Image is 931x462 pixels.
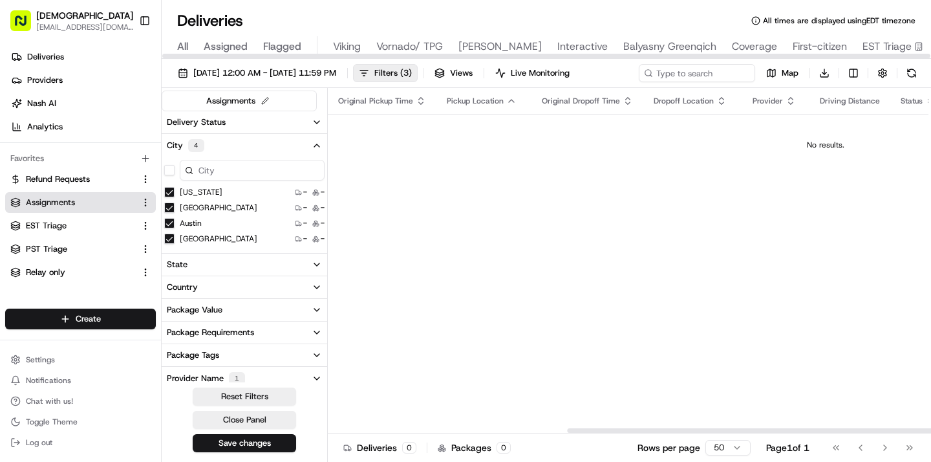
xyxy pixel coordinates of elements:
[167,327,254,338] div: Package Requirements
[193,388,296,406] button: Reset Filters
[303,187,307,197] span: -
[321,187,325,197] span: -
[26,220,67,232] span: EST Triage
[321,218,325,228] span: -
[429,64,478,82] button: Views
[27,51,64,63] span: Deliveries
[5,309,156,329] button: Create
[5,215,156,236] button: EST Triage
[180,160,325,181] input: City
[193,411,296,429] button: Close Panel
[162,344,327,366] button: Package Tags
[5,47,161,67] a: Deliveries
[5,116,161,137] a: Analytics
[903,64,921,82] button: Refresh
[167,281,198,293] div: Country
[206,94,272,108] div: Assignments
[557,39,608,54] span: Interactive
[26,197,75,208] span: Assignments
[10,267,135,278] a: Relay only
[177,39,188,54] span: All
[542,96,620,106] span: Original Dropoff Time
[180,234,257,244] label: [GEOGRAPHIC_DATA]
[5,434,156,452] button: Log out
[162,299,327,321] button: Package Value
[639,64,755,82] input: Type to search
[766,441,809,454] div: Page 1 of 1
[26,396,73,406] span: Chat with us!
[5,148,156,169] div: Favorites
[5,93,161,114] a: Nash AI
[793,39,847,54] span: First-citizen
[321,203,325,213] span: -
[167,349,219,361] div: Package Tags
[450,67,473,79] span: Views
[180,218,202,228] label: Austin
[753,96,783,106] span: Provider
[10,220,135,232] a: EST Triage
[763,16,915,26] span: All times are displayed using EDT timezone
[193,434,296,452] button: Save changes
[637,441,700,454] p: Rows per page
[321,234,325,244] span: -
[374,67,412,79] span: Filters
[162,276,327,298] button: Country
[623,39,716,54] span: Balyasny Greenqich
[27,121,63,133] span: Analytics
[338,96,413,106] span: Original Pickup Time
[36,9,133,22] button: [DEMOGRAPHIC_DATA]
[188,139,204,152] div: 4
[10,243,135,255] a: PST Triage
[27,98,56,109] span: Nash AI
[26,173,90,185] span: Refund Requests
[204,39,248,54] span: Assigned
[343,441,416,454] div: Deliveries
[303,203,307,213] span: -
[5,239,156,259] button: PST Triage
[5,5,134,36] button: [DEMOGRAPHIC_DATA][EMAIL_ADDRESS][DOMAIN_NAME]
[167,139,204,152] div: City
[162,254,327,276] button: State
[229,372,245,385] div: 1
[5,70,161,91] a: Providers
[438,441,511,454] div: Packages
[5,413,156,431] button: Toggle Theme
[511,67,570,79] span: Live Monitoring
[180,187,222,197] label: [US_STATE]
[447,96,504,106] span: Pickup Location
[26,417,78,427] span: Toggle Theme
[167,116,226,128] div: Delivery Status
[27,74,63,86] span: Providers
[5,262,156,283] button: Relay only
[862,39,912,54] span: EST Triage
[162,367,327,390] button: Provider Name1
[76,313,101,325] span: Create
[10,197,135,208] a: Assignments
[402,442,416,454] div: 0
[353,64,418,82] button: Filters(3)
[497,442,511,454] div: 0
[26,267,65,278] span: Relay only
[162,111,327,133] button: Delivery Status
[36,22,133,32] button: [EMAIL_ADDRESS][DOMAIN_NAME]
[26,437,52,448] span: Log out
[172,64,342,82] button: [DATE] 12:00 AM - [DATE] 11:59 PM
[162,322,327,344] button: Package Requirements
[5,351,156,369] button: Settings
[167,259,187,270] div: State
[901,96,923,106] span: Status
[167,372,245,385] div: Provider Name
[760,64,804,82] button: Map
[303,218,307,228] span: -
[303,234,307,244] span: -
[5,392,156,410] button: Chat with us!
[5,192,156,213] button: Assignments
[10,173,135,185] a: Refund Requests
[263,39,301,54] span: Flagged
[26,375,71,386] span: Notifications
[333,39,361,54] span: Viking
[162,134,327,157] button: City4
[654,96,714,106] span: Dropoff Location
